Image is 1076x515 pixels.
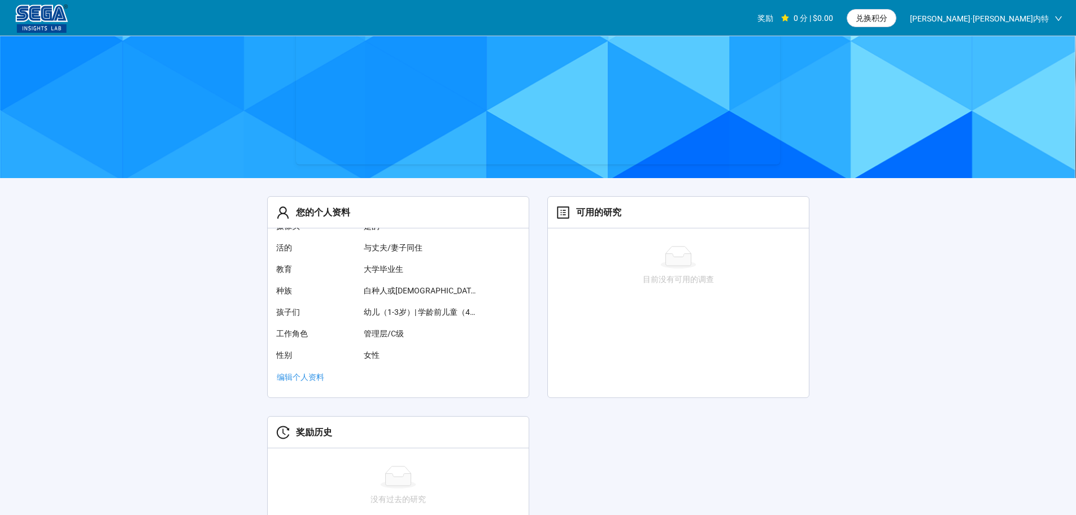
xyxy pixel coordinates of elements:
span: 轮廓 [556,206,570,219]
span: 向下 [1055,15,1062,23]
font: 性别 [276,350,292,360]
font: 幼儿（1-3岁）| 学龄前儿童（4-5岁） [364,308,493,317]
font: 目前没有可用的调查 [643,275,714,284]
span: 星星 [781,14,789,22]
font: 女性 [364,350,380,360]
font: 白种人或[DEMOGRAPHIC_DATA] [364,286,478,295]
font: 可用的研究 [576,207,621,218]
font: 编辑个人资料 [277,373,324,382]
font: 兑换积分 [856,14,887,23]
font: 奖励 [757,14,773,23]
font: 工作角色 [276,329,308,338]
font: 0 分 | $0.00 [794,14,833,23]
a: 编辑个人资料 [268,368,333,386]
font: [PERSON_NAME]·[PERSON_NAME]内特 [910,14,1049,23]
span: 用户 [276,206,290,219]
button: 兑换积分 [847,9,896,27]
font: 种族 [276,286,292,295]
font: 教育 [276,265,292,274]
font: 您的个人资料 [296,207,350,218]
span: 历史 [276,426,290,439]
font: 与丈夫/妻子同住 [364,243,422,252]
font: 没有过去的研究 [371,495,426,504]
font: 管理层/C级 [364,329,404,338]
font: 孩子们 [276,308,300,317]
font: 活的 [276,243,292,252]
font: 奖励历史 [296,427,332,438]
font: 大学毕业生 [364,265,403,274]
